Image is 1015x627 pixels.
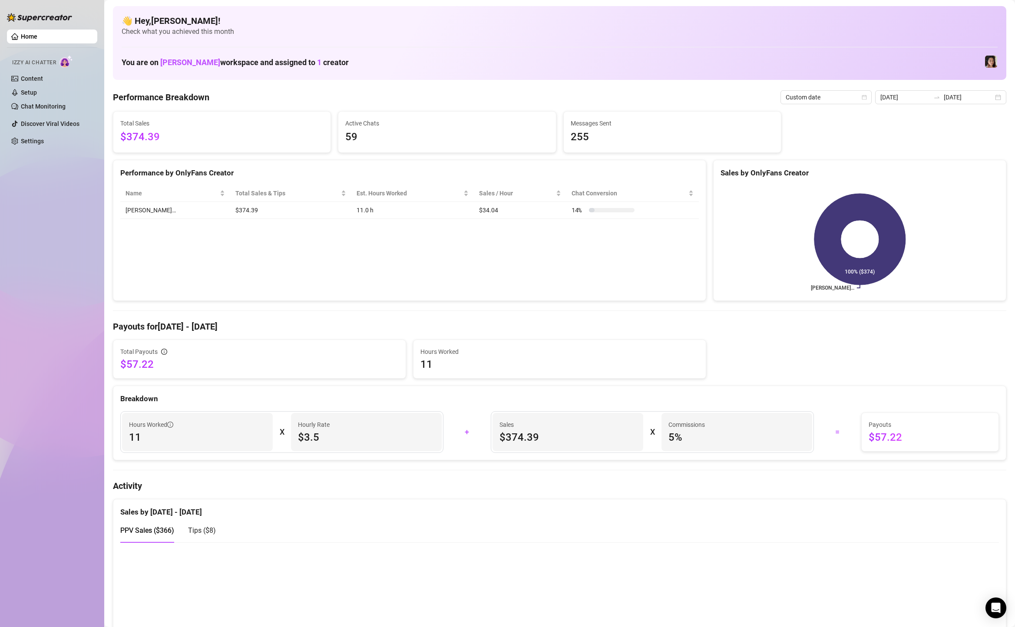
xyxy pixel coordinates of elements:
[479,188,554,198] span: Sales / Hour
[298,420,330,429] article: Hourly Rate
[122,15,998,27] h4: 👋 Hey, [PERSON_NAME] !
[21,75,43,82] a: Content
[120,129,324,145] span: $374.39
[317,58,321,67] span: 1
[566,185,699,202] th: Chat Conversion
[933,94,940,101] span: swap-right
[21,33,37,40] a: Home
[280,425,284,439] div: X
[345,129,549,145] span: 59
[298,430,435,444] span: $3.5
[113,480,1006,492] h4: Activity
[161,349,167,355] span: info-circle
[985,56,997,68] img: Luna
[235,188,340,198] span: Total Sales & Tips
[474,202,566,219] td: $34.04
[120,393,999,405] div: Breakdown
[668,420,705,429] article: Commissions
[571,119,774,128] span: Messages Sent
[786,91,866,104] span: Custom date
[120,499,999,518] div: Sales by [DATE] - [DATE]
[721,167,999,179] div: Sales by OnlyFans Creator
[572,188,687,198] span: Chat Conversion
[571,129,774,145] span: 255
[120,202,230,219] td: [PERSON_NAME]…
[122,58,349,67] h1: You are on workspace and assigned to creator
[819,425,856,439] div: =
[345,119,549,128] span: Active Chats
[160,58,220,67] span: [PERSON_NAME]
[933,94,940,101] span: to
[126,188,218,198] span: Name
[122,27,998,36] span: Check what you achieved this month
[985,597,1006,618] div: Open Intercom Messenger
[21,138,44,145] a: Settings
[499,420,636,429] span: Sales
[60,55,73,68] img: AI Chatter
[880,92,930,102] input: Start date
[188,526,216,535] span: Tips ( $8 )
[120,526,174,535] span: PPV Sales ( $366 )
[113,320,1006,333] h4: Payouts for [DATE] - [DATE]
[449,425,486,439] div: +
[572,205,585,215] span: 14 %
[21,103,66,110] a: Chat Monitoring
[474,185,566,202] th: Sales / Hour
[167,422,173,428] span: info-circle
[120,185,230,202] th: Name
[420,347,699,356] span: Hours Worked
[357,188,462,198] div: Est. Hours Worked
[668,430,805,444] span: 5 %
[650,425,655,439] div: X
[420,357,699,371] span: 11
[21,89,37,96] a: Setup
[120,347,158,356] span: Total Payouts
[120,167,699,179] div: Performance by OnlyFans Creator
[21,120,79,127] a: Discover Viral Videos
[351,202,474,219] td: 11.0 h
[499,430,636,444] span: $374.39
[869,430,992,444] span: $57.22
[230,202,352,219] td: $374.39
[120,119,324,128] span: Total Sales
[113,91,209,103] h4: Performance Breakdown
[862,95,867,100] span: calendar
[7,13,72,22] img: logo-BBDzfeDw.svg
[129,430,266,444] span: 11
[811,285,854,291] text: [PERSON_NAME]…
[12,59,56,67] span: Izzy AI Chatter
[944,92,993,102] input: End date
[129,420,173,429] span: Hours Worked
[120,357,399,371] span: $57.22
[230,185,352,202] th: Total Sales & Tips
[869,420,992,429] span: Payouts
